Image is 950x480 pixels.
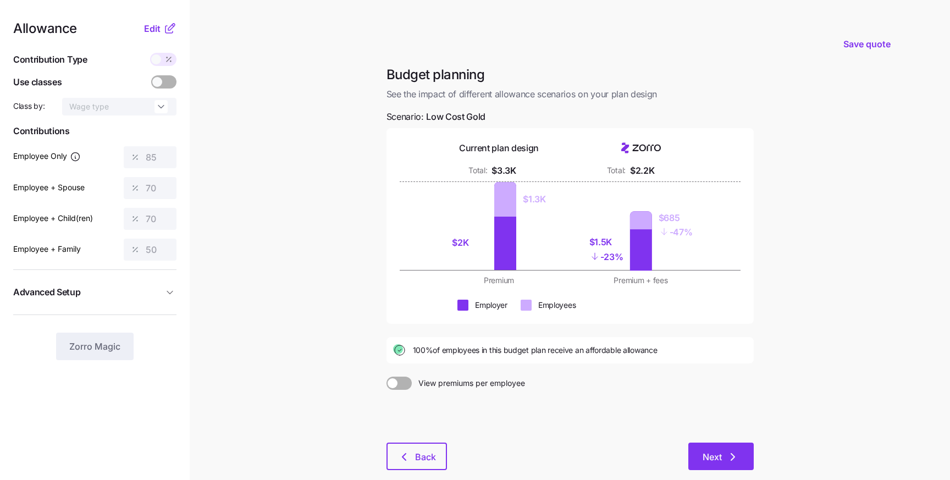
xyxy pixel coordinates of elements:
[459,141,539,155] div: Current plan design
[13,53,87,67] span: Contribution Type
[426,110,485,124] span: Low Cost Gold
[386,66,754,83] h1: Budget planning
[468,165,487,176] div: Total:
[475,300,507,311] div: Employer
[13,212,93,224] label: Employee + Child(ren)
[144,22,161,35] span: Edit
[144,22,163,35] button: Edit
[13,285,81,299] span: Advanced Setup
[491,164,516,178] div: $3.3K
[703,450,722,464] span: Next
[386,443,447,470] button: Back
[69,340,120,353] span: Zorro Magic
[538,300,576,311] div: Employees
[412,377,525,390] span: View premiums per employee
[843,37,891,51] span: Save quote
[13,181,85,194] label: Employee + Spouse
[13,22,77,35] span: Allowance
[386,87,754,101] span: See the impact of different allowance scenarios on your plan design
[13,243,81,255] label: Employee + Family
[413,345,658,356] span: 100% of employees in this budget plan receive an affordable allowance
[435,275,564,286] div: Premium
[659,211,693,225] div: $685
[13,101,45,112] span: Class by:
[589,235,623,249] div: $1.5K
[13,150,81,162] label: Employee Only
[630,164,654,178] div: $2.2K
[659,224,693,239] div: - 47%
[577,275,705,286] div: Premium + fees
[589,249,623,264] div: - 23%
[415,450,436,464] span: Back
[452,236,488,250] div: $2K
[13,279,176,306] button: Advanced Setup
[56,333,134,360] button: Zorro Magic
[386,110,486,124] span: Scenario:
[523,192,545,206] div: $1.3K
[835,29,899,59] button: Save quote
[13,75,62,89] span: Use classes
[13,124,176,138] span: Contributions
[607,165,626,176] div: Total:
[688,443,754,470] button: Next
